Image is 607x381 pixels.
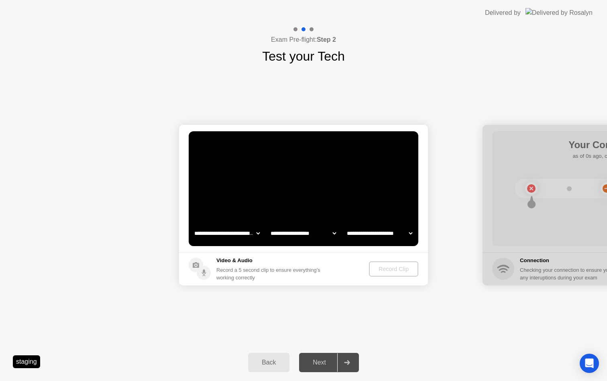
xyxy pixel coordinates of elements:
div: Open Intercom Messenger [580,354,599,373]
h4: Exam Pre-flight: [271,35,336,45]
select: Available microphones [345,225,414,241]
button: Record Clip [369,261,418,277]
button: Back [248,353,289,372]
button: Next [299,353,359,372]
select: Available cameras [193,225,261,241]
b: Step 2 [317,36,336,43]
h5: Video & Audio [216,257,324,265]
div: Back [251,359,287,366]
h1: Test your Tech [262,47,345,66]
select: Available speakers [269,225,338,241]
div: Next [301,359,337,366]
img: Delivered by Rosalyn [526,8,593,17]
div: Record Clip [372,266,415,272]
div: staging [13,355,40,368]
div: Delivered by [485,8,521,18]
div: Record a 5 second clip to ensure everything’s working correctly [216,266,324,281]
